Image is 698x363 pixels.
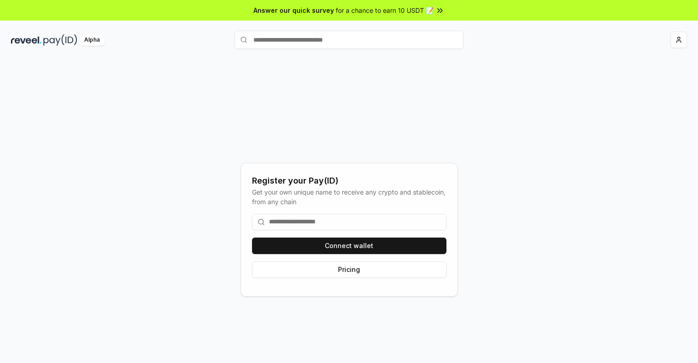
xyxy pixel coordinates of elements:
div: Register your Pay(ID) [252,174,446,187]
button: Connect wallet [252,238,446,254]
span: Answer our quick survey [253,5,334,15]
button: Pricing [252,261,446,278]
img: reveel_dark [11,34,42,46]
img: pay_id [43,34,77,46]
span: for a chance to earn 10 USDT 📝 [336,5,434,15]
div: Get your own unique name to receive any crypto and stablecoin, from any chain [252,187,446,206]
div: Alpha [79,34,105,46]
